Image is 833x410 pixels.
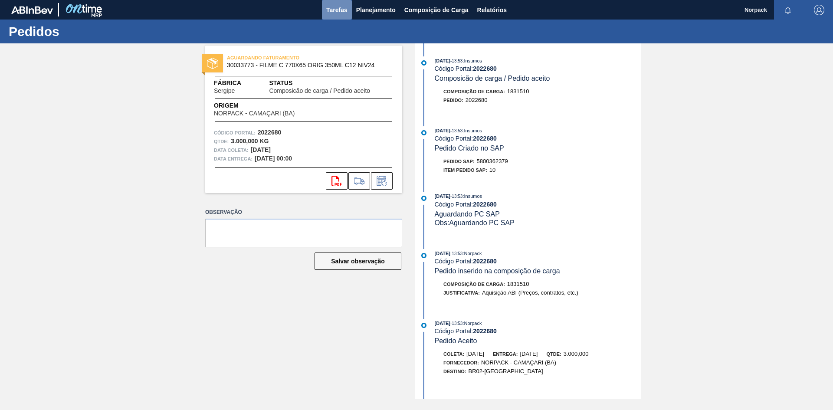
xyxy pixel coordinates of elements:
[481,359,556,366] span: NORPACK - CAMAÇARI (BA)
[11,6,53,14] img: TNhmsLtSVTkK8tSr43FrP2fwEKptu5GPRR3wAAAABJRU5ErkJggg==
[489,167,495,173] span: 10
[507,281,529,287] span: 1831510
[258,129,282,136] strong: 2022680
[450,194,462,199] span: - 13:53
[435,267,560,275] span: Pedido inserido na composição de carga
[450,251,462,256] span: - 13:53
[326,172,348,190] div: Abrir arquivo PDF
[421,60,426,66] img: atual
[435,201,641,208] div: Código Portal:
[421,196,426,201] img: atual
[356,5,396,15] span: Planejamento
[421,253,426,258] img: atual
[255,155,292,162] strong: [DATE] 00:00
[466,97,488,103] span: 2022680
[466,351,484,357] span: [DATE]
[473,135,497,142] strong: 2022680
[435,75,550,82] span: Composicão de carga / Pedido aceito
[227,62,384,69] span: 30033773 - FILME C 770X65 ORIG 350ML C12 NIV24
[207,58,218,69] img: status
[443,360,479,365] span: Fornecedor:
[435,135,641,142] div: Código Portal:
[774,4,802,16] button: Notificações
[443,290,480,295] span: Justificativa:
[251,146,271,153] strong: [DATE]
[450,128,462,133] span: - 13:53
[214,146,249,154] span: Data coleta:
[462,58,482,63] span: : Insumos
[477,5,507,15] span: Relatórios
[214,154,253,163] span: Data entrega:
[435,328,641,335] div: Código Portal:
[348,172,370,190] div: Ir para Composição de Carga
[450,321,462,326] span: - 13:53
[473,201,497,208] strong: 2022680
[469,368,543,374] span: BR02-[GEOGRAPHIC_DATA]
[443,351,464,357] span: Coleta:
[214,79,262,88] span: Fábrica
[443,369,466,374] span: Destino:
[326,5,348,15] span: Tarefas
[473,328,497,335] strong: 2022680
[435,58,450,63] span: [DATE]
[371,172,393,190] div: Informar alteração no pedido
[443,159,475,164] span: Pedido SAP:
[462,128,482,133] span: : Insumos
[214,88,235,94] span: Sergipe
[462,321,482,326] span: : Norpack
[546,351,561,357] span: Qtde:
[435,128,450,133] span: [DATE]
[443,282,505,287] span: Composição de Carga :
[214,101,319,110] span: Origem
[435,337,477,344] span: Pedido Aceito
[435,65,641,72] div: Código Portal:
[227,53,348,62] span: AGUARDANDO FATURAMENTO
[507,88,529,95] span: 1831510
[205,206,402,219] label: Observação
[435,210,500,218] span: Aguardando PC SAP
[493,351,518,357] span: Entrega:
[462,194,482,199] span: : Insumos
[462,251,482,256] span: : Norpack
[214,137,229,146] span: Qtde :
[421,323,426,328] img: atual
[814,5,824,15] img: Logout
[564,351,589,357] span: 3.000,000
[435,219,515,226] span: Obs: Aguardando PC SAP
[269,88,370,94] span: Composicão de carga / Pedido aceito
[421,130,426,135] img: atual
[9,26,163,36] h1: Pedidos
[520,351,538,357] span: [DATE]
[435,321,450,326] span: [DATE]
[435,144,504,152] span: Pedido Criado no SAP
[477,158,508,164] span: 5800362379
[435,194,450,199] span: [DATE]
[482,289,578,296] span: Aquisição ABI (Preços, contratos, etc.)
[443,89,505,94] span: Composição de Carga :
[214,110,295,117] span: NORPACK - CAMAÇARI (BA)
[443,98,463,103] span: Pedido :
[231,138,269,144] strong: 3.000,000 KG
[404,5,469,15] span: Composição de Carga
[435,251,450,256] span: [DATE]
[473,65,497,72] strong: 2022680
[214,128,256,137] span: Código Portal:
[443,167,487,173] span: Item pedido SAP:
[315,253,401,270] button: Salvar observação
[450,59,462,63] span: - 13:53
[435,258,641,265] div: Código Portal:
[269,79,394,88] span: Status
[473,258,497,265] strong: 2022680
